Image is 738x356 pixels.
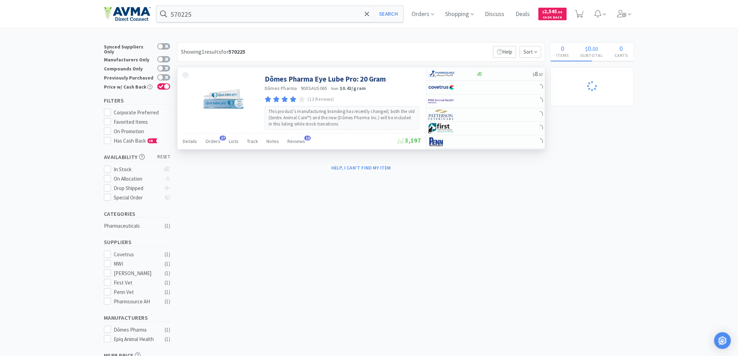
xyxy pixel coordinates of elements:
[148,139,155,143] span: CB
[561,44,565,53] span: 0
[588,44,592,53] span: 0
[533,70,543,78] span: 8
[228,48,245,55] strong: 570225
[551,52,575,59] h4: Items
[114,118,171,126] div: Favorited Items
[575,52,609,59] h4: Subtotal
[543,16,563,20] span: Cash Back
[714,332,731,349] div: Open Intercom Messenger
[301,85,327,91] span: 900SAUS065
[157,6,403,22] input: Search by item, sku, manufacturer, ingredient, size...
[269,108,415,128] p: This product’s manufacturing branding has recently changed; both the old (Sentrx Animal Care™) an...
[428,82,454,93] img: 77fca1acd8b6420a9015268ca798ef17_1.png
[114,335,157,343] div: Epiq Animal Health
[265,74,386,84] a: Dômes Pharma Eye Lube Pro: 20 Gram
[327,162,395,174] button: Help, I can't find my item
[543,10,544,14] span: $
[114,194,160,202] div: Special Order
[165,260,170,268] div: ( 1 )
[104,74,154,80] div: Previously Purchased
[493,46,516,58] p: Help
[397,136,421,144] span: 3,197
[114,269,157,278] div: [PERSON_NAME]
[165,250,170,259] div: ( 1 )
[221,48,245,55] span: for
[428,137,454,147] img: e1133ece90fa4a959c5ae41b0808c578_9.png
[513,11,533,17] a: Deals
[165,297,170,306] div: ( 1 )
[114,175,160,183] div: On Allocation
[114,326,157,334] div: Dômes Pharma
[114,288,157,296] div: Penn Vet
[114,137,158,144] span: Has Cash Back
[114,297,157,306] div: Pharmsource AH
[104,153,170,161] h5: Availability
[247,138,258,144] span: Track
[538,72,543,77] span: . 57
[539,5,567,23] a: $2,545.58Cash Back
[104,222,160,230] div: Pharmaceuticals
[620,44,623,53] span: 0
[200,74,246,120] img: 89cde3e67a88447885b753376ab9552b_503760.jpg
[183,138,197,144] span: Details
[165,326,170,334] div: ( 1 )
[331,86,339,91] span: from
[104,83,154,89] div: Price w/ Cash Back
[104,314,170,322] h5: Manufacturers
[114,165,160,174] div: In Stock
[158,153,171,161] span: reset
[266,138,279,144] span: Notes
[374,6,403,22] button: Search
[557,10,563,14] span: . 58
[104,56,154,62] div: Manufacturers Only
[104,97,170,105] h5: Filters
[205,138,220,144] span: Orders
[104,238,170,246] h5: Suppliers
[340,85,366,91] strong: $0.43 / gram
[428,96,454,106] img: f6b2451649754179b5b4e0c70c3f7cb0_2.png
[181,47,245,56] div: Showing 1 results
[165,269,170,278] div: ( 1 )
[298,85,300,91] span: ·
[428,109,454,120] img: f5e969b455434c6296c6d81ef179fa71_3.png
[586,45,588,52] span: $
[104,210,170,218] h5: Categories
[114,250,157,259] div: Covetrus
[533,72,535,77] span: $
[114,127,171,136] div: On Promotion
[609,52,634,59] h4: Carts
[543,8,563,15] span: 2,545
[593,45,598,52] span: 00
[304,136,311,141] span: 13
[104,65,154,71] div: Compounds Only
[114,279,157,287] div: First Vet
[329,85,330,91] span: ·
[165,279,170,287] div: ( 1 )
[165,222,170,230] div: ( 1 )
[104,7,151,21] img: e4e33dab9f054f5782a47901c742baa9_102.png
[575,45,609,52] div: .
[229,138,239,144] span: Lists
[287,138,305,144] span: Reviews
[428,69,454,79] img: 7915dbd3f8974342a4dc3feb8efc1740_58.png
[265,85,297,91] a: Dômes Pharma
[165,288,170,296] div: ( 1 )
[114,260,157,268] div: MWI
[520,46,541,58] span: Sort
[428,123,454,134] img: 67d67680309e4a0bb49a5ff0391dcc42_6.png
[482,11,507,17] a: Discuss
[165,335,170,343] div: ( 1 )
[308,96,334,103] p: (13 Reviews)
[114,184,160,192] div: Drop Shipped
[220,136,226,141] span: 27
[114,108,171,117] div: Corporate Preferred
[104,43,154,54] div: Synced Suppliers Only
